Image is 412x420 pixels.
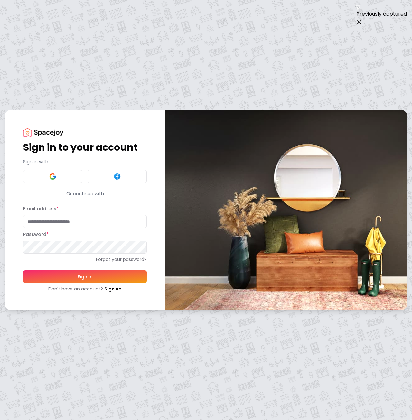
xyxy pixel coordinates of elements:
a: Forgot your password? [23,256,147,263]
img: Facebook signin [113,173,121,180]
a: Sign up [104,286,122,292]
span: Or continue with [64,191,107,197]
img: Spacejoy Logo [23,128,63,137]
button: Sign In [23,270,147,283]
img: banner [165,110,407,310]
img: Google signin [49,173,57,180]
p: Sign in with [23,158,147,165]
h1: Sign in to your account [23,142,147,153]
label: Password [23,231,49,237]
label: Email address [23,205,59,212]
div: Don't have an account? [23,286,147,292]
